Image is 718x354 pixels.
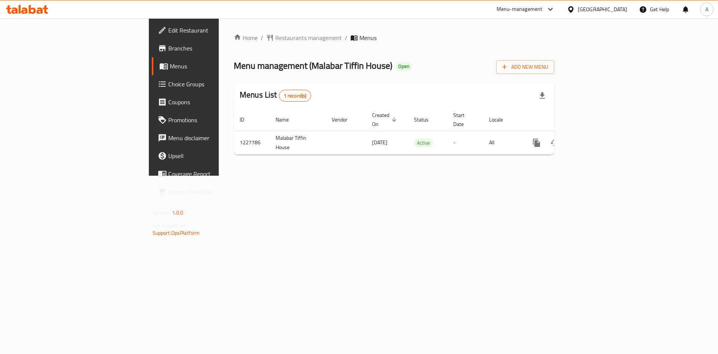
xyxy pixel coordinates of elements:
span: Status [414,115,438,124]
td: Malabar Tiffin House [270,131,326,154]
span: Branches [168,44,263,53]
a: Edit Restaurant [152,21,269,39]
div: Total records count [279,90,312,102]
a: Grocery Checklist [152,183,269,201]
span: Coupons [168,98,263,107]
h2: Menus List [240,89,311,102]
span: ID [240,115,254,124]
span: A [705,5,708,13]
a: Upsell [152,147,269,165]
span: [DATE] [372,138,387,147]
span: Promotions [168,116,263,124]
button: more [528,134,546,152]
div: Open [395,62,412,71]
span: 1 record(s) [279,92,311,99]
a: Promotions [152,111,269,129]
span: Choice Groups [168,80,263,89]
span: Menu management ( Malabar Tiffin House ) [234,57,392,74]
span: Upsell [168,151,263,160]
span: Created On [372,111,399,129]
div: Menu-management [497,5,543,14]
span: Open [395,63,412,70]
span: Edit Restaurant [168,26,263,35]
span: Restaurants management [275,33,342,42]
span: 1.0.0 [172,208,184,218]
span: Version: [153,208,171,218]
li: / [345,33,347,42]
span: Locale [489,115,513,124]
button: Add New Menu [496,60,554,74]
span: Coverage Report [168,169,263,178]
table: enhanced table [234,108,605,155]
span: Start Date [453,111,474,129]
a: Choice Groups [152,75,269,93]
a: Coverage Report [152,165,269,183]
a: Restaurants management [266,33,342,42]
th: Actions [522,108,605,131]
td: All [483,131,522,154]
span: Menus [170,62,263,71]
span: Grocery Checklist [168,187,263,196]
td: - [447,131,483,154]
span: Active [414,139,433,147]
span: Add New Menu [502,62,548,72]
span: Vendor [332,115,357,124]
div: Export file [533,87,551,105]
a: Coupons [152,93,269,111]
a: Support.OpsPlatform [153,228,200,238]
button: Change Status [546,134,564,152]
a: Menus [152,57,269,75]
div: [GEOGRAPHIC_DATA] [578,5,627,13]
div: Active [414,138,433,147]
span: Name [276,115,298,124]
span: Menu disclaimer [168,133,263,142]
a: Menu disclaimer [152,129,269,147]
span: Menus [359,33,377,42]
nav: breadcrumb [234,33,554,42]
span: Get support on: [153,221,187,230]
a: Branches [152,39,269,57]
